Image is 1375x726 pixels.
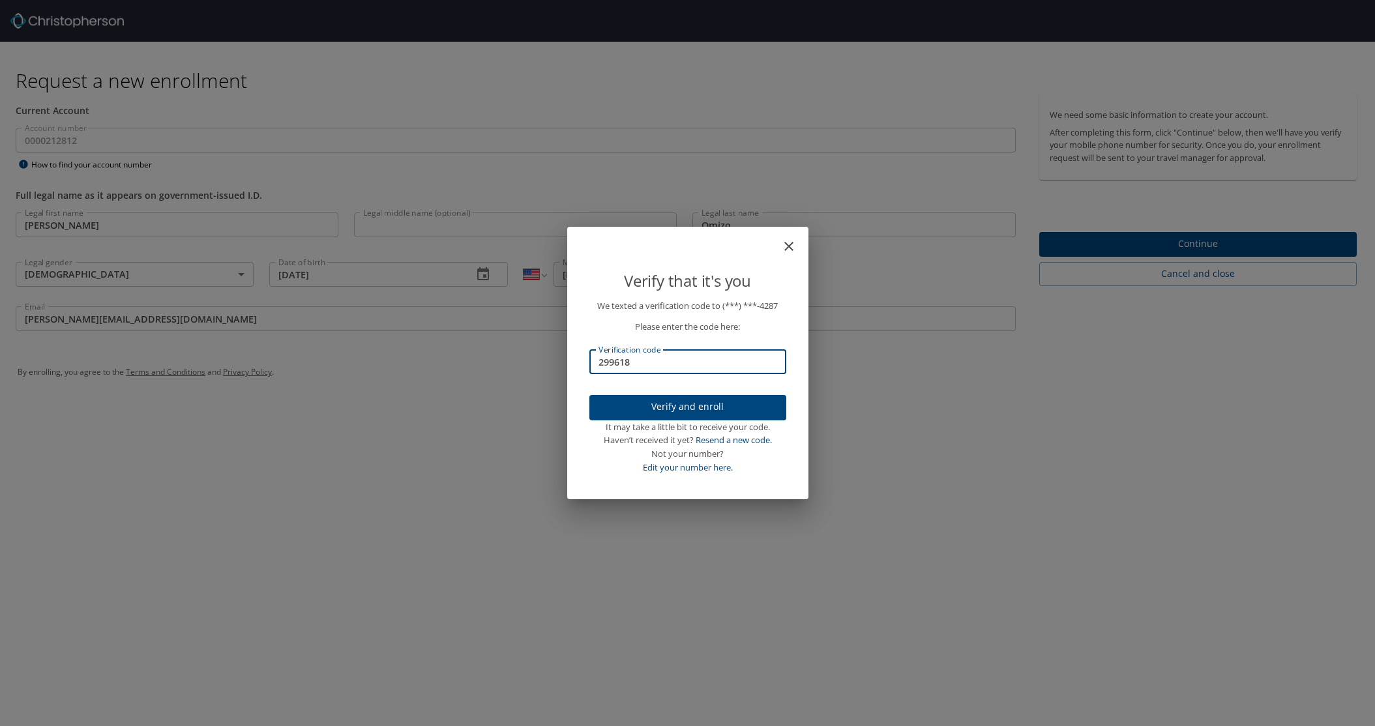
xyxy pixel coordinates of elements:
[589,299,786,313] p: We texted a verification code to (***) ***- 4287
[589,320,786,334] p: Please enter the code here:
[589,395,786,420] button: Verify and enroll
[788,232,803,248] button: close
[600,399,776,415] span: Verify and enroll
[589,420,786,434] div: It may take a little bit to receive your code.
[589,447,786,461] div: Not your number?
[589,433,786,447] div: Haven’t received it yet?
[643,461,733,473] a: Edit your number here.
[589,269,786,293] p: Verify that it's you
[696,434,772,446] a: Resend a new code.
